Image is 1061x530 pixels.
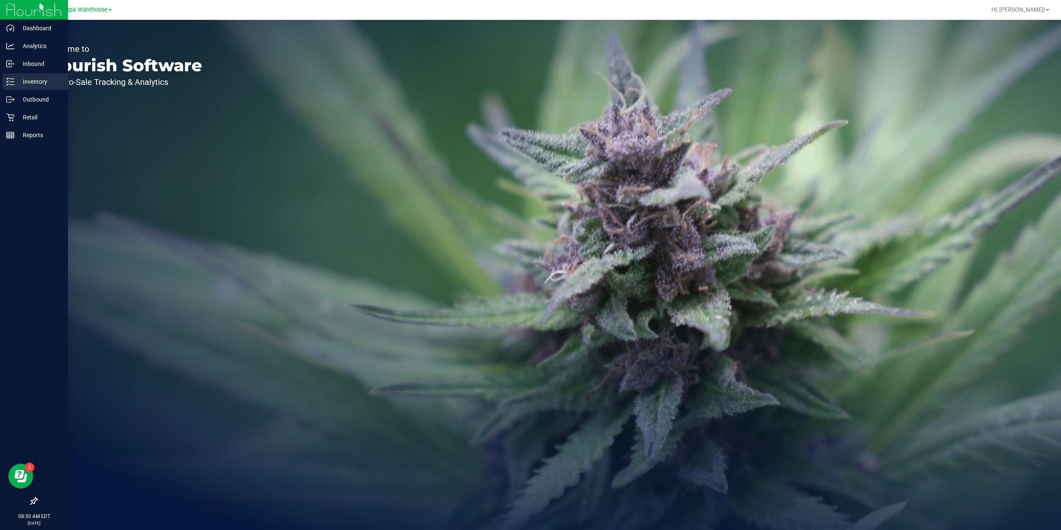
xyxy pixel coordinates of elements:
[6,131,15,139] inline-svg: Reports
[6,42,15,50] inline-svg: Analytics
[57,6,108,13] span: Tampa Warehouse
[6,113,15,121] inline-svg: Retail
[45,78,202,86] p: Seed-to-Sale Tracking & Analytics
[6,60,15,68] inline-svg: Inbound
[15,23,64,33] p: Dashboard
[8,464,33,489] iframe: Resource center
[6,24,15,32] inline-svg: Dashboard
[4,520,64,526] p: [DATE]
[24,462,34,472] iframe: Resource center unread badge
[991,6,1045,13] span: Hi, [PERSON_NAME]!
[15,59,64,69] p: Inbound
[15,94,64,104] p: Outbound
[45,57,202,74] p: Flourish Software
[15,77,64,87] p: Inventory
[15,112,64,122] p: Retail
[15,41,64,51] p: Analytics
[15,130,64,140] p: Reports
[6,95,15,104] inline-svg: Outbound
[4,513,64,520] p: 08:50 AM EDT
[45,45,202,53] p: Welcome to
[6,77,15,86] inline-svg: Inventory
